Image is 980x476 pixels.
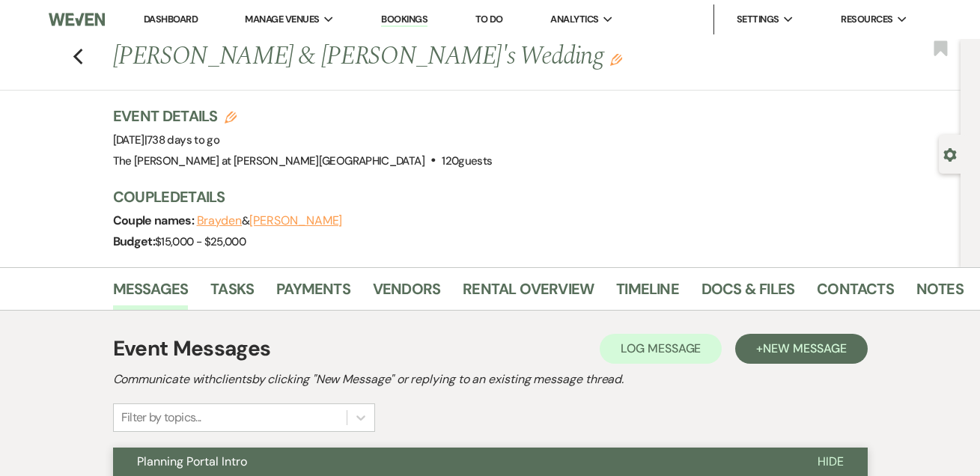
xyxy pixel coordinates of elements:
[475,13,503,25] a: To Do
[49,4,105,35] img: Weven Logo
[113,132,220,147] span: [DATE]
[144,132,219,147] span: |
[794,448,868,476] button: Hide
[276,277,350,310] a: Payments
[113,106,493,126] h3: Event Details
[113,448,794,476] button: Planning Portal Intro
[113,213,197,228] span: Couple names:
[442,153,492,168] span: 120 guests
[113,186,946,207] h3: Couple Details
[210,277,254,310] a: Tasks
[600,334,722,364] button: Log Message
[147,132,219,147] span: 738 days to go
[197,213,343,228] span: &
[381,13,427,27] a: Bookings
[373,277,440,310] a: Vendors
[735,334,867,364] button: +New Message
[113,39,784,75] h1: [PERSON_NAME] & [PERSON_NAME]'s Wedding
[943,147,957,161] button: Open lead details
[763,341,846,356] span: New Message
[197,215,242,227] button: Brayden
[121,409,201,427] div: Filter by topics...
[841,12,892,27] span: Resources
[701,277,794,310] a: Docs & Files
[610,52,622,66] button: Edit
[113,153,424,168] span: The [PERSON_NAME] at [PERSON_NAME][GEOGRAPHIC_DATA]
[113,277,189,310] a: Messages
[245,12,319,27] span: Manage Venues
[817,277,894,310] a: Contacts
[113,333,271,364] h1: Event Messages
[113,370,868,388] h2: Communicate with clients by clicking "New Message" or replying to an existing message thread.
[616,277,679,310] a: Timeline
[249,215,342,227] button: [PERSON_NAME]
[550,12,598,27] span: Analytics
[137,454,247,469] span: Planning Portal Intro
[916,277,964,310] a: Notes
[113,234,156,249] span: Budget:
[155,234,246,249] span: $15,000 - $25,000
[463,277,594,310] a: Rental Overview
[737,12,779,27] span: Settings
[818,454,844,469] span: Hide
[144,13,198,25] a: Dashboard
[621,341,701,356] span: Log Message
